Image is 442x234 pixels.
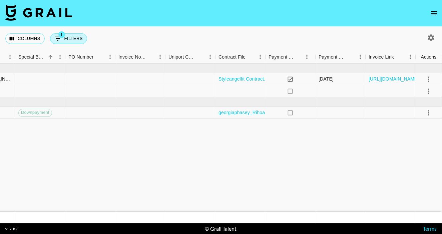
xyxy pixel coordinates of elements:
[302,52,312,62] button: Menu
[118,51,146,64] div: Invoice Notes
[415,51,442,64] div: Actions
[65,51,115,64] div: PO Number
[218,76,272,82] a: Styleangelfit Contract.pdf
[394,52,403,62] button: Sort
[5,52,15,62] button: Menu
[319,76,334,82] div: 7/15/2025
[19,110,52,116] span: Downpayment
[346,52,355,62] button: Sort
[315,51,365,64] div: Payment Sent Date
[68,51,93,64] div: PO Number
[427,7,441,20] button: open drawer
[319,51,346,64] div: Payment Sent Date
[55,52,65,62] button: Menu
[5,5,72,21] img: Grail Talent
[269,51,295,64] div: Payment Sent
[295,52,304,62] button: Sort
[369,76,419,82] a: [URL][DOMAIN_NAME]
[105,52,115,62] button: Menu
[218,109,289,116] a: georgiaphasey_Rihoaspdf (1).pdf
[405,52,415,62] button: Menu
[255,52,265,62] button: Menu
[5,33,45,44] button: Select columns
[18,51,46,64] div: Special Booking Type
[146,52,155,62] button: Sort
[5,227,18,231] div: v 1.7.103
[93,52,103,62] button: Sort
[58,31,65,38] span: 1
[423,86,434,97] button: select merge strategy
[423,225,437,232] a: Terms
[246,52,255,62] button: Sort
[205,52,215,62] button: Menu
[218,51,246,64] div: Contract File
[205,225,237,232] div: © Grail Talent
[215,51,265,64] div: Contract File
[15,51,65,64] div: Special Booking Type
[196,52,205,62] button: Sort
[365,51,415,64] div: Invoice Link
[369,51,394,64] div: Invoice Link
[165,51,215,64] div: Uniport Contact Email
[50,33,87,44] button: Show filters
[46,52,55,62] button: Sort
[155,52,165,62] button: Menu
[168,51,196,64] div: Uniport Contact Email
[421,51,437,64] div: Actions
[355,52,365,62] button: Menu
[423,107,434,118] button: select merge strategy
[115,51,165,64] div: Invoice Notes
[265,51,315,64] div: Payment Sent
[423,74,434,85] button: select merge strategy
